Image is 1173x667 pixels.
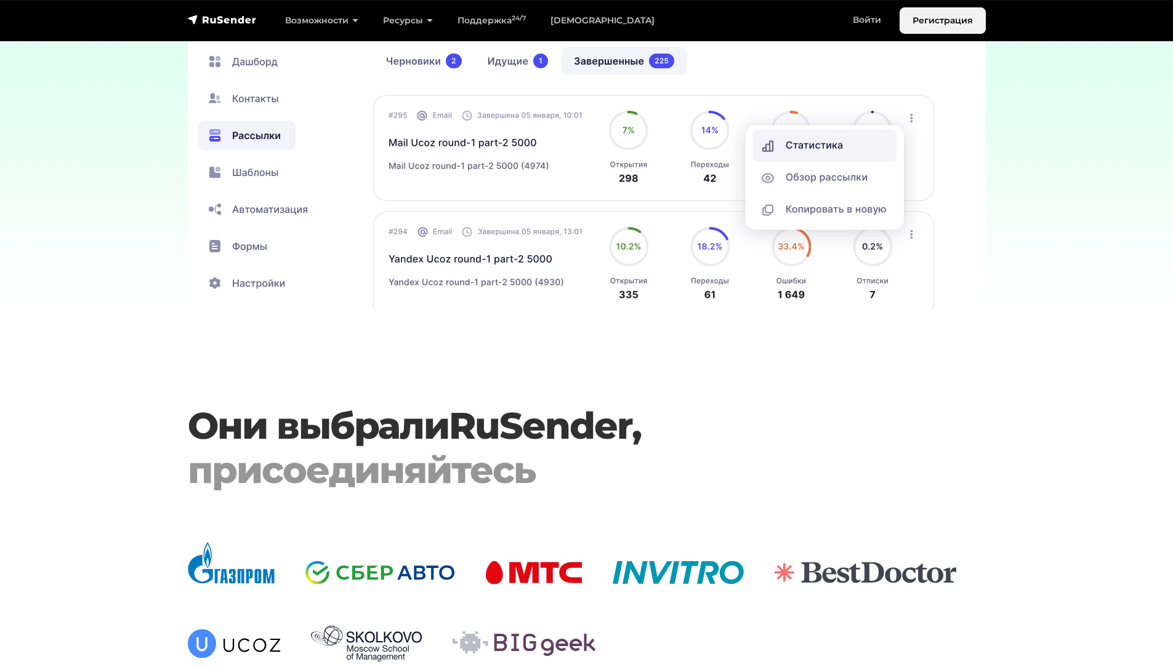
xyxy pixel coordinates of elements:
[900,7,986,34] a: Регистрация
[840,7,893,33] a: Войти
[512,14,526,22] sup: 24/7
[273,8,371,33] a: Возможности
[445,8,538,33] a: Поддержка24/7
[449,403,632,448] a: RuSender
[371,8,445,33] a: Ресурсы
[188,541,986,661] img: Логотипы
[188,448,918,492] div: присоединяйтесь
[188,404,918,492] h3: Они выбрали ,
[188,14,257,26] img: RuSender
[538,8,667,33] a: [DEMOGRAPHIC_DATA]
